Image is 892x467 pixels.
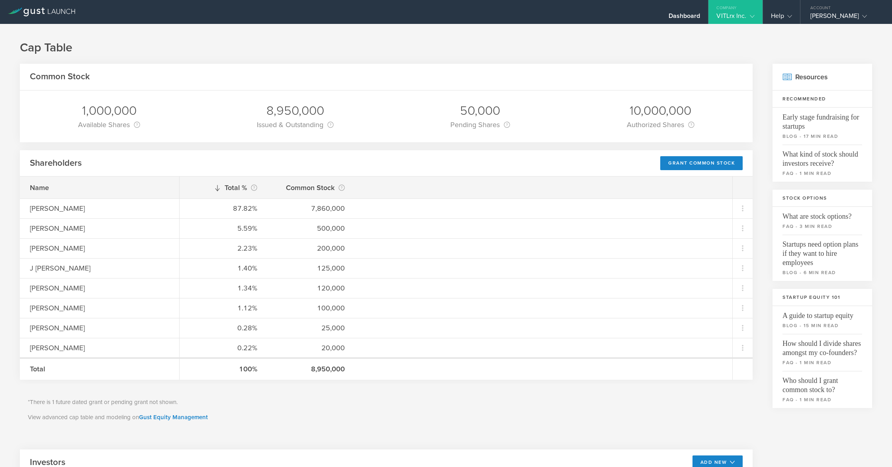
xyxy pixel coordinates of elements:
div: Name [30,182,169,193]
span: What kind of stock should investors receive? [782,145,862,168]
div: VITLrx Inc. [716,12,754,24]
div: 10,000,000 [627,102,694,119]
div: [PERSON_NAME] [30,303,169,313]
h2: Resources [773,64,872,90]
span: A guide to startup equity [782,306,862,320]
h2: Common Stock [30,71,90,82]
div: [PERSON_NAME] [30,223,169,233]
div: [PERSON_NAME] [30,283,169,293]
div: [PERSON_NAME] [30,203,169,214]
a: A guide to startup equityblog - 15 min read [773,306,872,334]
div: 1.40% [190,263,257,273]
div: 25,000 [277,323,345,333]
div: 50,000 [450,102,510,119]
a: What kind of stock should investors receive?faq - 1 min read [773,145,872,182]
iframe: Chat Widget [852,429,892,467]
div: 2.23% [190,243,257,253]
a: Startups need option plans if they want to hire employeesblog - 6 min read [773,235,872,281]
div: 5.59% [190,223,257,233]
small: blog - 6 min read [782,269,862,276]
div: Grant Common Stock [660,156,743,170]
h3: Recommended [773,90,872,108]
h2: Shareholders [30,157,82,169]
div: 120,000 [277,283,345,293]
small: faq - 1 min read [782,359,862,366]
div: Total [30,364,169,374]
small: blog - 17 min read [782,133,862,140]
div: 0.22% [190,343,257,353]
a: Early stage fundraising for startupsblog - 17 min read [773,108,872,145]
div: 200,000 [277,243,345,253]
div: Pending Shares [450,119,510,130]
div: 20,000 [277,343,345,353]
div: [PERSON_NAME] [30,343,169,353]
a: What are stock options?faq - 3 min read [773,207,872,235]
div: Dashboard [669,12,700,24]
div: 7,860,000 [277,203,345,214]
div: 1,000,000 [78,102,140,119]
p: *There is 1 future dated grant or pending grant not shown. [28,398,745,407]
h3: Stock Options [773,190,872,207]
small: faq - 3 min read [782,223,862,230]
span: Early stage fundraising for startups [782,108,862,131]
div: Authorized Shares [627,119,694,130]
div: 1.12% [190,303,257,313]
small: blog - 15 min read [782,322,862,329]
h3: Startup Equity 101 [773,289,872,306]
a: How should I divide shares amongst my co-founders?faq - 1 min read [773,334,872,371]
a: Gust Equity Management [139,414,208,421]
div: 8,950,000 [277,364,345,374]
div: 125,000 [277,263,345,273]
h1: Cap Table [20,40,872,56]
small: faq - 1 min read [782,170,862,177]
span: Startups need option plans if they want to hire employees [782,235,862,267]
div: [PERSON_NAME] [810,12,878,24]
div: [PERSON_NAME] [30,323,169,333]
div: Available Shares [78,119,140,130]
div: Issued & Outstanding [257,119,334,130]
div: 100% [190,364,257,374]
div: J [PERSON_NAME] [30,263,169,273]
div: 87.82% [190,203,257,214]
p: View advanced cap table and modeling on [28,413,745,422]
div: 500,000 [277,223,345,233]
span: What are stock options? [782,207,862,221]
small: faq - 1 min read [782,396,862,403]
div: Common Stock [277,182,345,193]
div: 1.34% [190,283,257,293]
span: How should I divide shares amongst my co-founders? [782,334,862,357]
div: 0.28% [190,323,257,333]
span: Who should I grant common stock to? [782,371,862,394]
div: Help [771,12,792,24]
div: 8,950,000 [257,102,334,119]
div: Total % [190,182,257,193]
div: 100,000 [277,303,345,313]
div: [PERSON_NAME] [30,243,169,253]
a: Who should I grant common stock to?faq - 1 min read [773,371,872,408]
